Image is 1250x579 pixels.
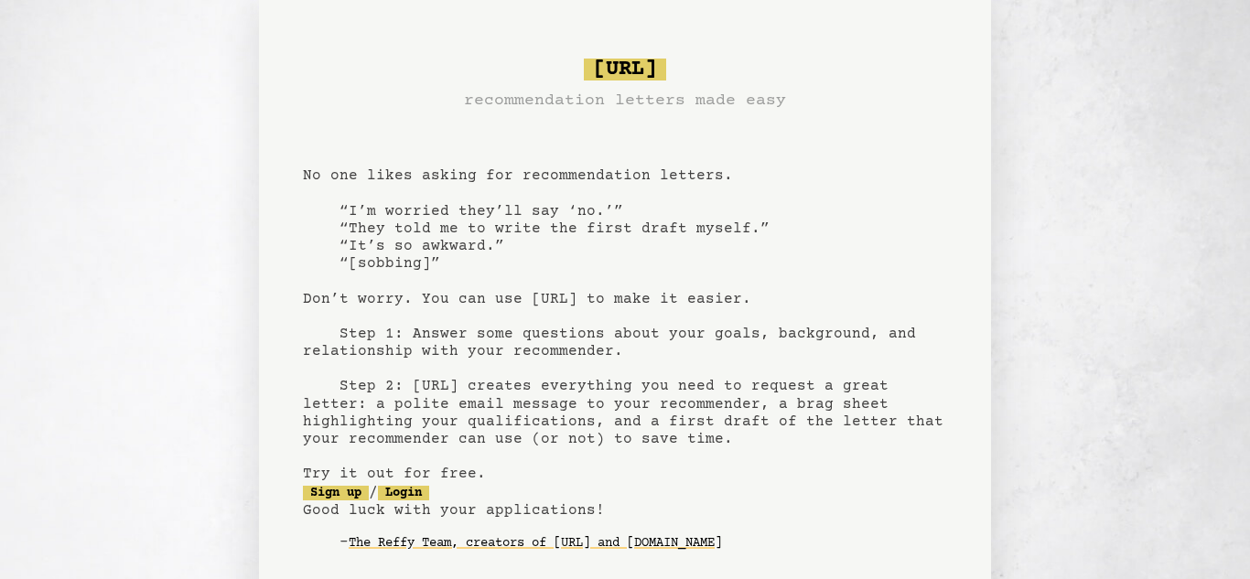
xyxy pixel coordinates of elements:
[339,534,947,552] div: -
[303,486,369,500] a: Sign up
[464,88,786,113] h3: recommendation letters made easy
[378,486,429,500] a: Login
[349,529,722,558] a: The Reffy Team, creators of [URL] and [DOMAIN_NAME]
[584,59,666,80] span: [URL]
